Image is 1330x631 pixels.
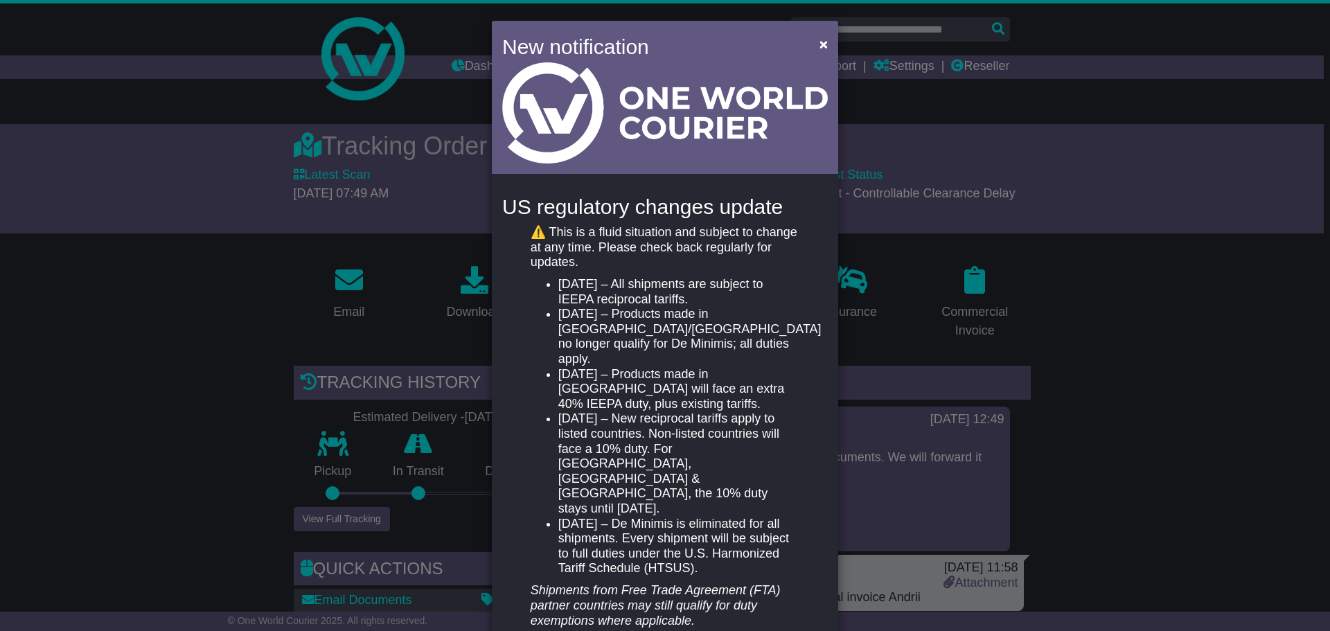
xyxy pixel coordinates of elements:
em: Shipments from Free Trade Agreement (FTA) partner countries may still qualify for duty exemptions... [531,583,781,627]
h4: US regulatory changes update [502,195,828,218]
li: [DATE] – All shipments are subject to IEEPA reciprocal tariffs. [558,277,799,307]
span: × [819,36,828,52]
h4: New notification [502,31,799,62]
li: [DATE] – De Minimis is eliminated for all shipments. Every shipment will be subject to full dutie... [558,517,799,576]
li: [DATE] – New reciprocal tariffs apply to listed countries. Non-listed countries will face a 10% d... [558,411,799,516]
button: Close [813,30,835,58]
li: [DATE] – Products made in [GEOGRAPHIC_DATA]/[GEOGRAPHIC_DATA] no longer qualify for De Minimis; a... [558,307,799,366]
img: Light [502,62,828,163]
li: [DATE] – Products made in [GEOGRAPHIC_DATA] will face an extra 40% IEEPA duty, plus existing tari... [558,367,799,412]
p: ⚠️ This is a fluid situation and subject to change at any time. Please check back regularly for u... [531,225,799,270]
